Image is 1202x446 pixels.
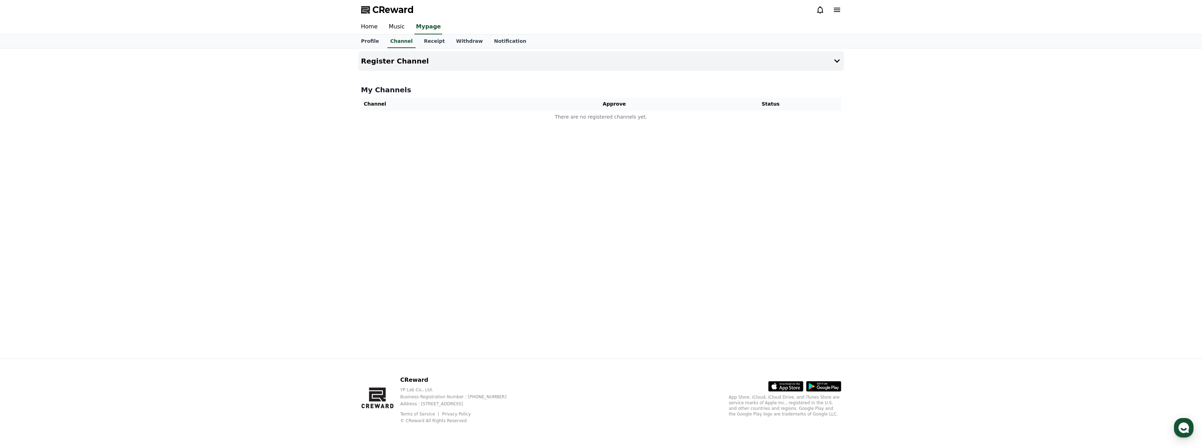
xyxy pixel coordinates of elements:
h4: My Channels [361,85,841,95]
a: Withdraw [450,35,488,48]
p: CReward [400,376,518,384]
a: Messages [46,222,91,240]
span: Messages [58,233,79,239]
a: Home [356,20,383,34]
p: Business Registration Number : [PHONE_NUMBER] [400,394,518,400]
p: App Store, iCloud, iCloud Drive, and iTunes Store are service marks of Apple Inc., registered in ... [729,394,841,417]
a: Profile [356,35,385,48]
a: Notification [489,35,532,48]
a: Terms of Service [400,412,440,417]
a: Music [383,20,411,34]
a: CReward [361,4,414,15]
a: Mypage [414,20,442,34]
p: YP Lab Co., Ltd. [400,387,518,393]
th: Status [700,98,841,111]
h4: Register Channel [361,57,429,65]
span: Settings [104,233,121,239]
a: Settings [91,222,135,240]
th: Channel [361,98,529,111]
a: Channel [387,35,416,48]
th: Approve [529,98,700,111]
p: Address : [STREET_ADDRESS] [400,401,518,407]
a: Privacy Policy [442,412,471,417]
td: There are no registered channels yet. [361,111,841,124]
a: Home [2,222,46,240]
a: Receipt [418,35,451,48]
p: © CReward All Rights Reserved. [400,418,518,424]
button: Register Channel [358,51,844,71]
span: CReward [372,4,414,15]
span: Home [18,233,30,239]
